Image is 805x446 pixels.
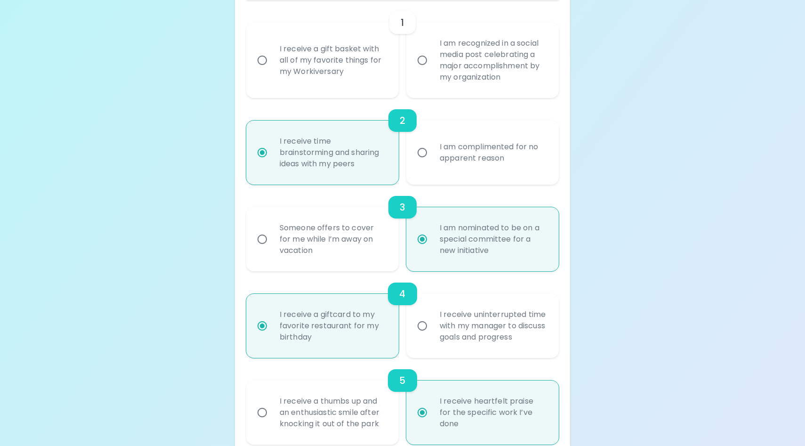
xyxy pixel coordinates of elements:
div: I receive a thumbs up and an enthusiastic smile after knocking it out of the park [272,384,394,441]
div: I am recognized in a social media post celebrating a major accomplishment by my organization [432,26,554,94]
h6: 3 [400,200,405,215]
div: I receive a giftcard to my favorite restaurant for my birthday [272,298,394,354]
div: choice-group-check [246,271,559,358]
div: I am nominated to be on a special committee for a new initiative [432,211,554,268]
div: choice-group-check [246,358,559,445]
div: I receive heartfelt praise for the specific work I’ve done [432,384,554,441]
h6: 4 [399,286,405,301]
div: choice-group-check [246,98,559,185]
div: I receive time brainstorming and sharing ideas with my peers [272,124,394,181]
div: I receive uninterrupted time with my manager to discuss goals and progress [432,298,554,354]
div: I am complimented for no apparent reason [432,130,554,175]
h6: 1 [401,15,404,30]
div: choice-group-check [246,185,559,271]
h6: 2 [400,113,405,128]
h6: 5 [399,373,405,388]
div: I receive a gift basket with all of my favorite things for my Workiversary [272,32,394,89]
div: Someone offers to cover for me while I’m away on vacation [272,211,394,268]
